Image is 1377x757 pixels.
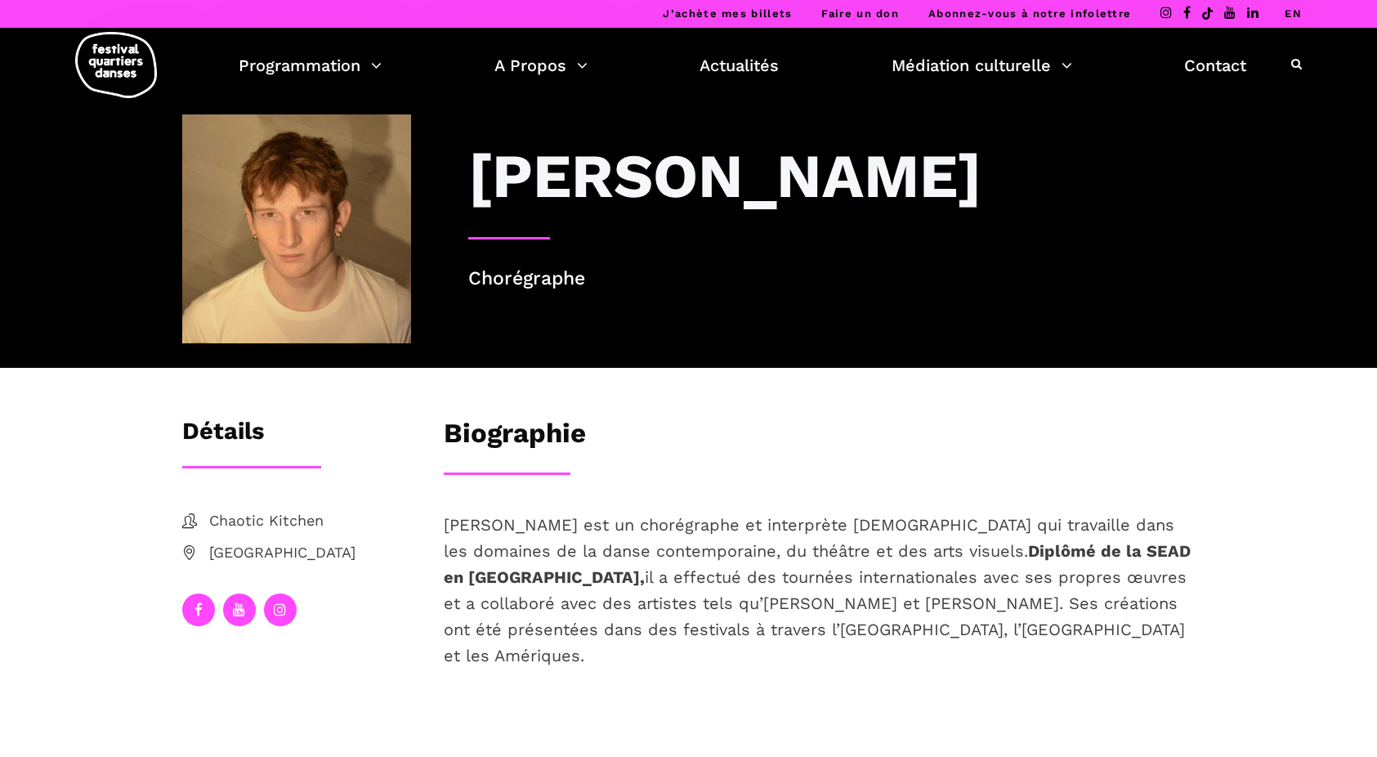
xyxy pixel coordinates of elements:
a: Médiation culturelle [892,52,1072,79]
a: J’achète mes billets [663,7,792,20]
a: A Propos [494,52,588,79]
h3: Détails [182,417,264,458]
a: Faire un don [821,7,899,20]
a: Actualités [700,52,779,79]
h3: [PERSON_NAME] [468,139,981,213]
a: EN [1285,7,1302,20]
span: [GEOGRAPHIC_DATA] [209,541,411,565]
img: Linus Janser [182,114,411,343]
a: facebook [182,594,215,626]
a: Abonnez-vous à notre infolettre [928,7,1131,20]
p: [PERSON_NAME] est un chorégraphe et interprète [DEMOGRAPHIC_DATA] qui travaille dans les domaines... [444,512,1196,669]
span: Chaotic Kitchen [209,509,411,533]
h3: Biographie [444,417,586,458]
img: logo-fqd-med [75,32,157,98]
a: instagram [264,594,297,626]
p: Chorégraphe [468,264,1196,294]
a: youtube [223,594,256,626]
a: Contact [1184,52,1246,79]
a: Programmation [239,52,382,79]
